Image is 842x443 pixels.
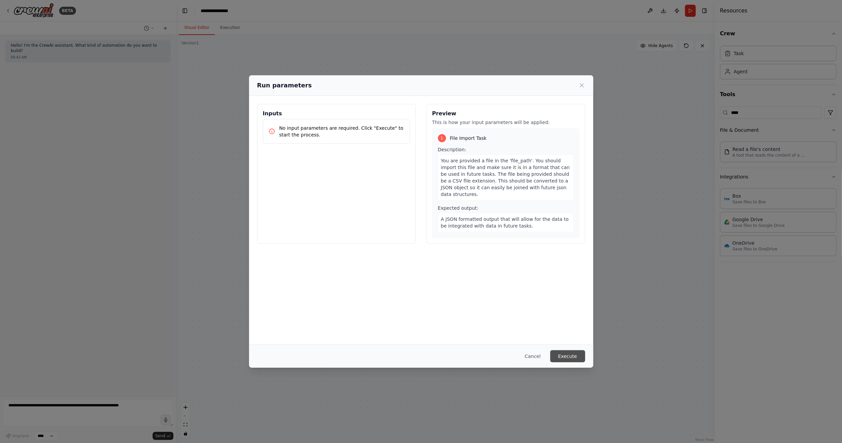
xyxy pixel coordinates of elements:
button: Cancel [519,350,546,362]
div: 1 [438,134,446,142]
h3: Inputs [263,110,410,118]
span: A JSON formatted output that will allow for the data to be integrated with data in future tasks. [441,216,569,229]
span: You are provided a file in the 'file_path'. You should import this file and make sure it is in a ... [441,158,570,197]
button: Execute [550,350,585,362]
span: Description: [438,147,466,152]
h3: Preview [432,110,579,118]
p: No input parameters are required. Click "Execute" to start the process. [279,125,404,138]
span: Expected output: [438,205,479,211]
span: File Import Task [450,135,487,142]
p: This is how your input parameters will be applied: [432,119,579,126]
h2: Run parameters [257,81,312,90]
